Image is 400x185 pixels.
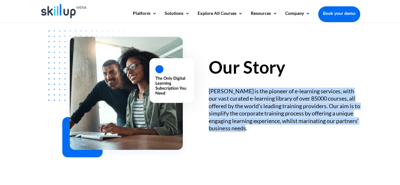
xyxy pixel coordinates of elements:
a: Company [285,11,310,22]
a: Platform [133,11,157,22]
a: Solutions [165,11,190,22]
a: Book your demo [318,6,360,20]
img: Skillup Mena [41,4,87,18]
iframe: Chat Widget [295,117,400,185]
a: Resources [251,11,277,22]
a: Explore All Courses [198,11,243,22]
div: [PERSON_NAME] is the pioneer of e-learning services, with our vast curated e-learning library of ... [209,88,360,132]
h2: Our Story [209,59,360,79]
